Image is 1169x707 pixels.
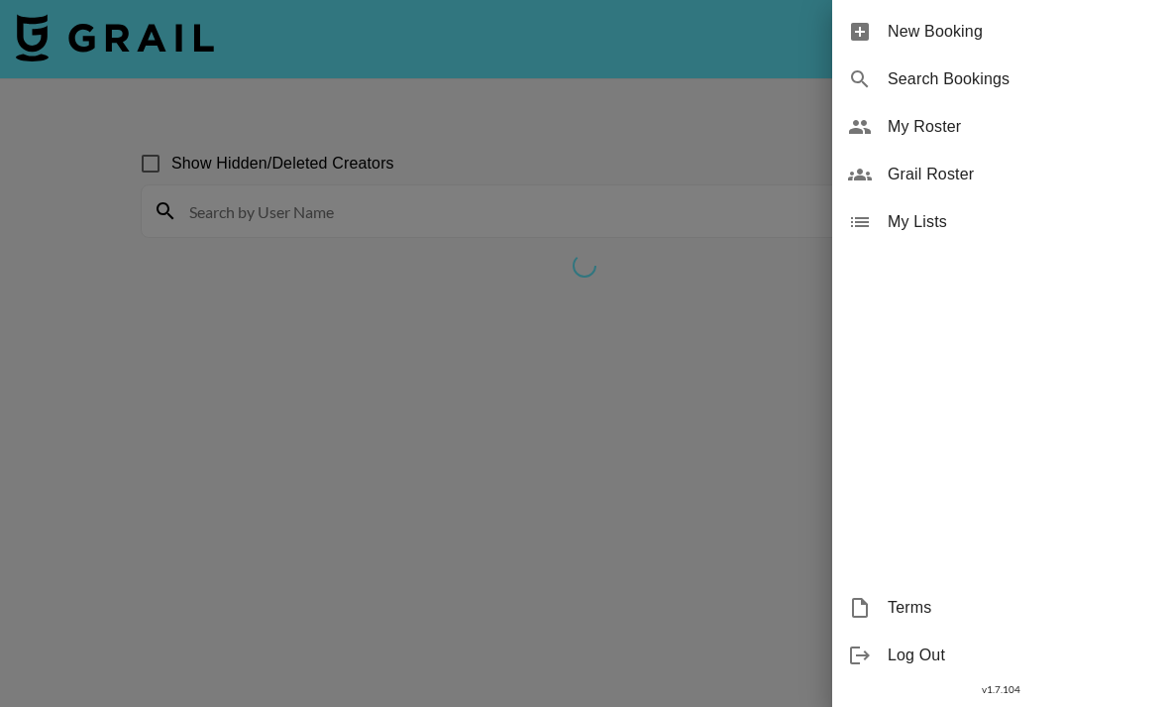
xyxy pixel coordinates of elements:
[888,210,1153,234] span: My Lists
[832,679,1169,700] div: v 1.7.104
[832,584,1169,632] div: Terms
[888,163,1153,186] span: Grail Roster
[888,596,1153,620] span: Terms
[832,632,1169,679] div: Log Out
[832,8,1169,56] div: New Booking
[888,20,1153,44] span: New Booking
[832,151,1169,198] div: Grail Roster
[888,67,1153,91] span: Search Bookings
[888,644,1153,667] span: Log Out
[832,103,1169,151] div: My Roster
[888,115,1153,139] span: My Roster
[832,198,1169,246] div: My Lists
[832,56,1169,103] div: Search Bookings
